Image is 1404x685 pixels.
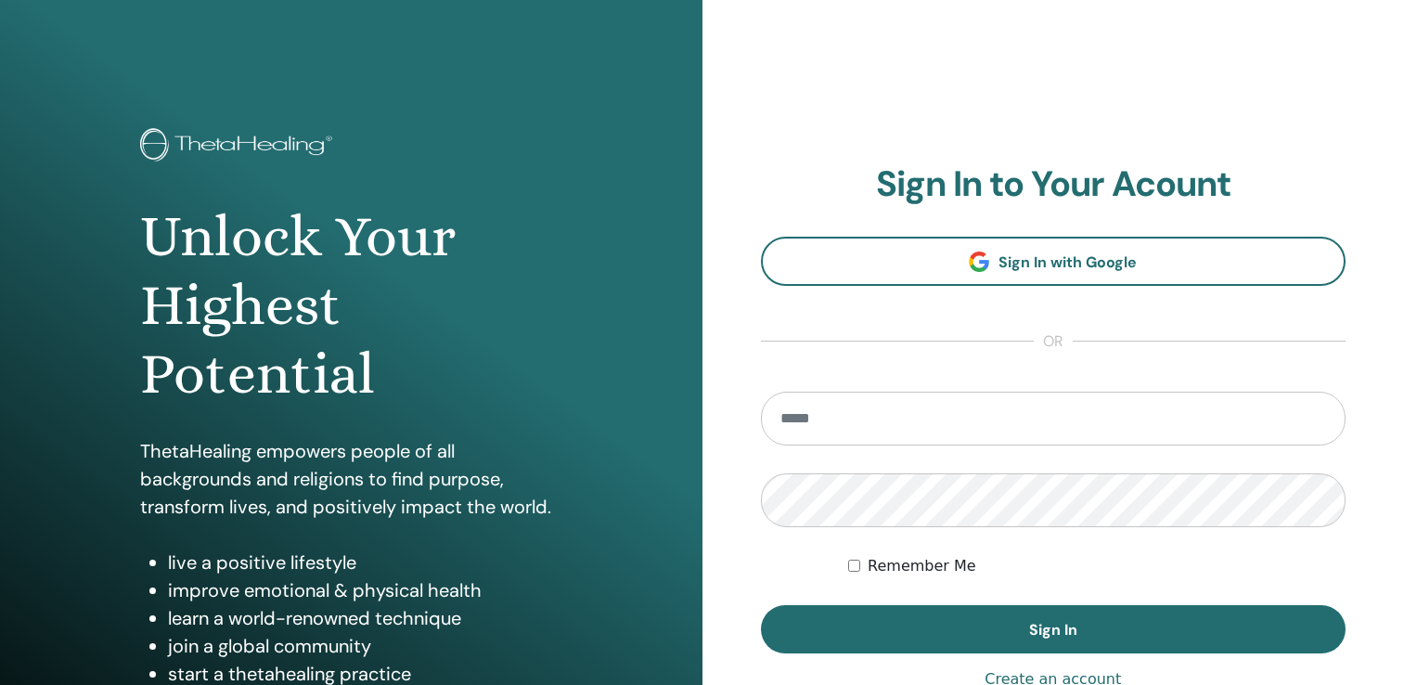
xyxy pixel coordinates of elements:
[140,437,561,521] p: ThetaHealing empowers people of all backgrounds and religions to find purpose, transform lives, a...
[868,555,976,577] label: Remember Me
[761,237,1346,286] a: Sign In with Google
[168,576,561,604] li: improve emotional & physical health
[761,605,1346,653] button: Sign In
[761,163,1346,206] h2: Sign In to Your Acount
[140,202,561,409] h1: Unlock Your Highest Potential
[168,549,561,576] li: live a positive lifestyle
[1034,330,1073,353] span: or
[168,604,561,632] li: learn a world-renowned technique
[1029,620,1077,640] span: Sign In
[998,252,1137,272] span: Sign In with Google
[848,555,1346,577] div: Keep me authenticated indefinitely or until I manually logout
[168,632,561,660] li: join a global community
